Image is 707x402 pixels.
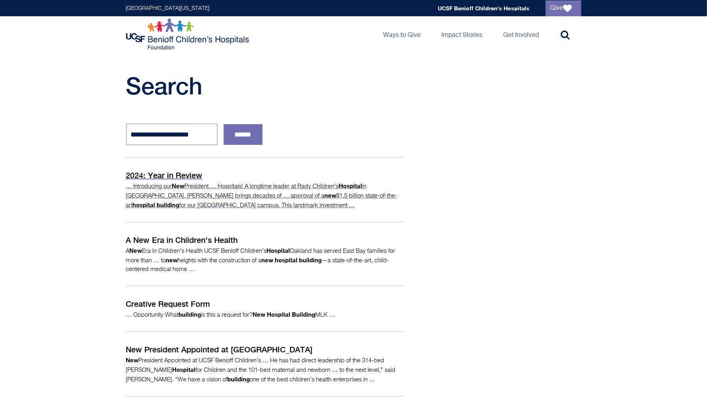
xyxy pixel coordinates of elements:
strong: building [157,201,180,208]
a: Give [546,0,581,16]
p: A New Era in Children's Health [126,234,404,246]
p: 2024: Year in Review [126,169,404,181]
strong: New [172,182,185,189]
p: A Era in Children's Health UCSF Benioff Children’s Oakland has served East Bay families for more ... [126,246,404,274]
p: President Appointed at UCSF Benioff Children’s … He has had direct leadership of the 314-bed [PER... [126,356,404,384]
strong: hospital [275,256,298,264]
img: Logo for UCSF Benioff Children's Hospitals Foundation [126,18,251,50]
strong: building [228,375,250,383]
a: Get Involved [497,16,546,52]
strong: Building [292,311,316,318]
a: A New Era in Children's Health ANewEra in Children's Health UCSF Benioff Children’sHospitalOaklan... [126,222,404,286]
strong: Hospital [339,182,362,189]
strong: New [126,356,139,364]
strong: New [253,311,266,318]
a: Ways to Give [377,16,427,52]
strong: new [166,256,178,264]
strong: new [262,256,274,264]
p: Creative Request Form [126,298,404,310]
strong: building [299,256,322,264]
p: … Opportunity What is this a request for? MLK … [126,310,404,319]
a: New President Appointed at [GEOGRAPHIC_DATA] NewPresident Appointed at UCSF Benioff Children’s … ... [126,331,404,396]
strong: hospital [133,201,155,208]
strong: Hospital [267,311,291,318]
strong: Hospital [267,247,290,254]
h1: Search [126,72,431,100]
a: [GEOGRAPHIC_DATA][US_STATE] [126,6,210,11]
a: 2024: Year in Review … Introducing ourNewPresident … Hospitals! A longtime leader at Rady Childre... [126,157,404,222]
strong: building [179,311,201,318]
p: New President Appointed at [GEOGRAPHIC_DATA] [126,344,404,356]
strong: New [130,247,142,254]
a: UCSF Benioff Children's Hospitals [438,5,530,12]
a: Creative Request Form … Opportunity Whatbuildingis this a request for?New Hospital BuildingMLK … [126,286,404,331]
p: … Introducing our President … Hospitals! A longtime leader at Rady Children’s in [GEOGRAPHIC_DATA... [126,181,404,210]
a: Impact Stories [435,16,489,52]
strong: new [325,192,337,199]
strong: Hospital [172,366,196,373]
